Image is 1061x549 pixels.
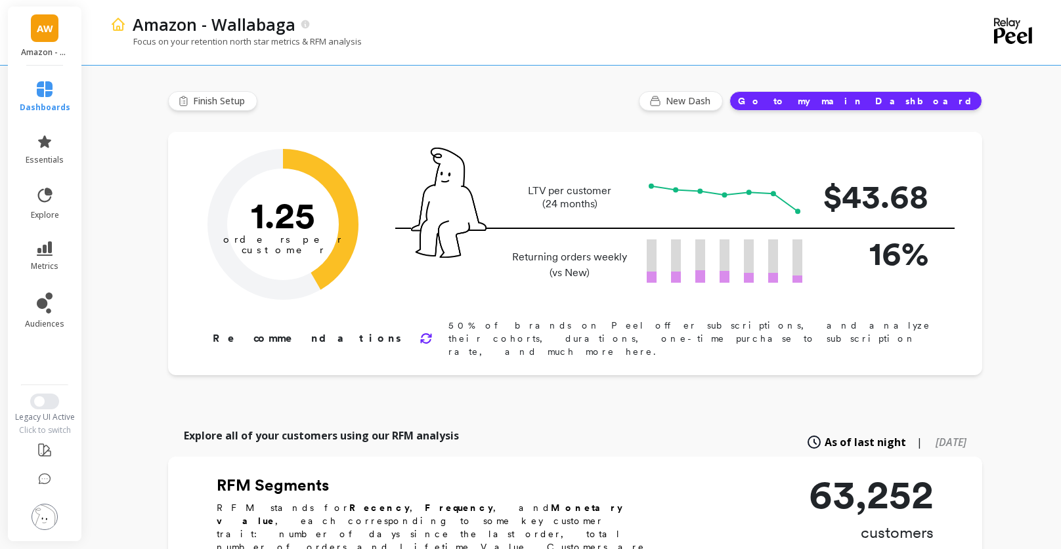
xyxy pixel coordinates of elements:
span: [DATE] [936,435,966,449]
p: customers [809,522,934,543]
img: profile picture [32,504,58,530]
span: As of last night [825,434,906,450]
span: explore [31,210,59,220]
p: Focus on your retention north star metrics & RFM analysis [110,35,362,47]
div: Click to switch [7,425,83,436]
p: Amazon - Wallabaga [133,13,295,35]
button: Go to my main Dashboard [729,91,982,111]
button: Finish Setup [168,91,257,111]
p: Returning orders weekly (vs New) [508,249,631,281]
button: New Dash [639,91,723,111]
button: Switch to New UI [30,394,59,409]
img: pal seatted on line [411,148,487,258]
tspan: orders per [223,234,343,245]
text: 1.25 [251,193,315,237]
p: 50% of brands on Peel offer subscriptions, and analyze their cohorts, durations, one-time purchas... [448,319,940,358]
span: | [917,434,922,450]
span: essentials [26,155,64,165]
b: Recency [349,502,410,513]
tspan: customer [242,244,325,256]
p: 16% [823,229,928,278]
span: AW [37,21,53,36]
p: Explore all of your customers using our RFM analysis [184,428,459,443]
span: New Dash [666,94,714,108]
img: header icon [110,16,126,32]
span: metrics [31,261,58,272]
div: Legacy UI Active [7,412,83,422]
h2: RFM Segments [217,475,663,496]
p: $43.68 [823,172,928,221]
p: Amazon - Wallabaga [21,47,69,58]
span: Finish Setup [193,94,249,108]
p: LTV per customer (24 months) [508,184,631,211]
span: dashboards [20,102,70,113]
p: 63,252 [809,475,934,514]
b: Frequency [425,502,493,513]
p: Recommendations [213,331,404,346]
span: audiences [25,319,64,329]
